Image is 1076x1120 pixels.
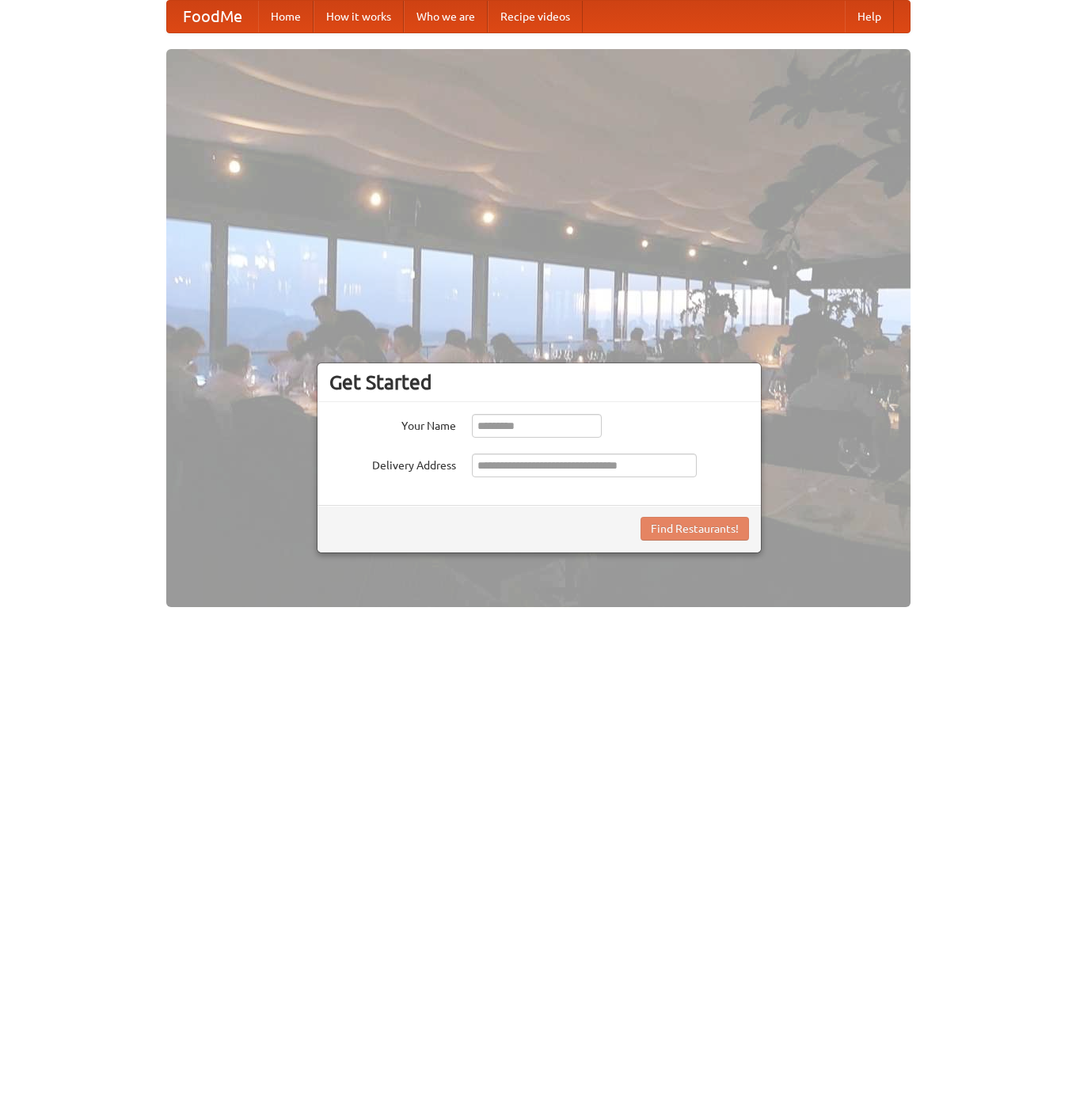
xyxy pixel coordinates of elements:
[488,1,583,32] a: Recipe videos
[314,1,404,32] a: How it works
[329,414,456,434] label: Your Name
[329,370,749,394] h3: Get Started
[641,517,749,541] button: Find Restaurants!
[167,1,258,32] a: FoodMe
[845,1,894,32] a: Help
[329,454,456,473] label: Delivery Address
[258,1,314,32] a: Home
[404,1,488,32] a: Who we are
